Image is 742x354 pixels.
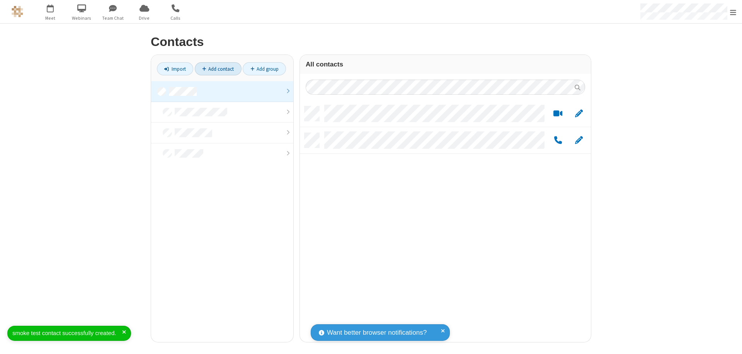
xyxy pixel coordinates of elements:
span: Drive [130,15,159,22]
a: Add contact [195,62,242,75]
span: Team Chat [99,15,128,22]
span: Meet [36,15,65,22]
span: Want better browser notifications? [327,328,427,338]
img: QA Selenium DO NOT DELETE OR CHANGE [12,6,23,17]
button: Start a video meeting [550,109,565,119]
iframe: Chat [723,334,736,349]
h3: All contacts [306,61,585,68]
a: Import [157,62,193,75]
button: Edit [571,136,586,145]
div: grid [300,100,591,342]
span: Webinars [67,15,96,22]
button: Edit [571,109,586,119]
div: smoke test contact successfully created. [12,329,122,338]
a: Add group [243,62,286,75]
span: Calls [161,15,190,22]
h2: Contacts [151,35,591,49]
button: Call by phone [550,136,565,145]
